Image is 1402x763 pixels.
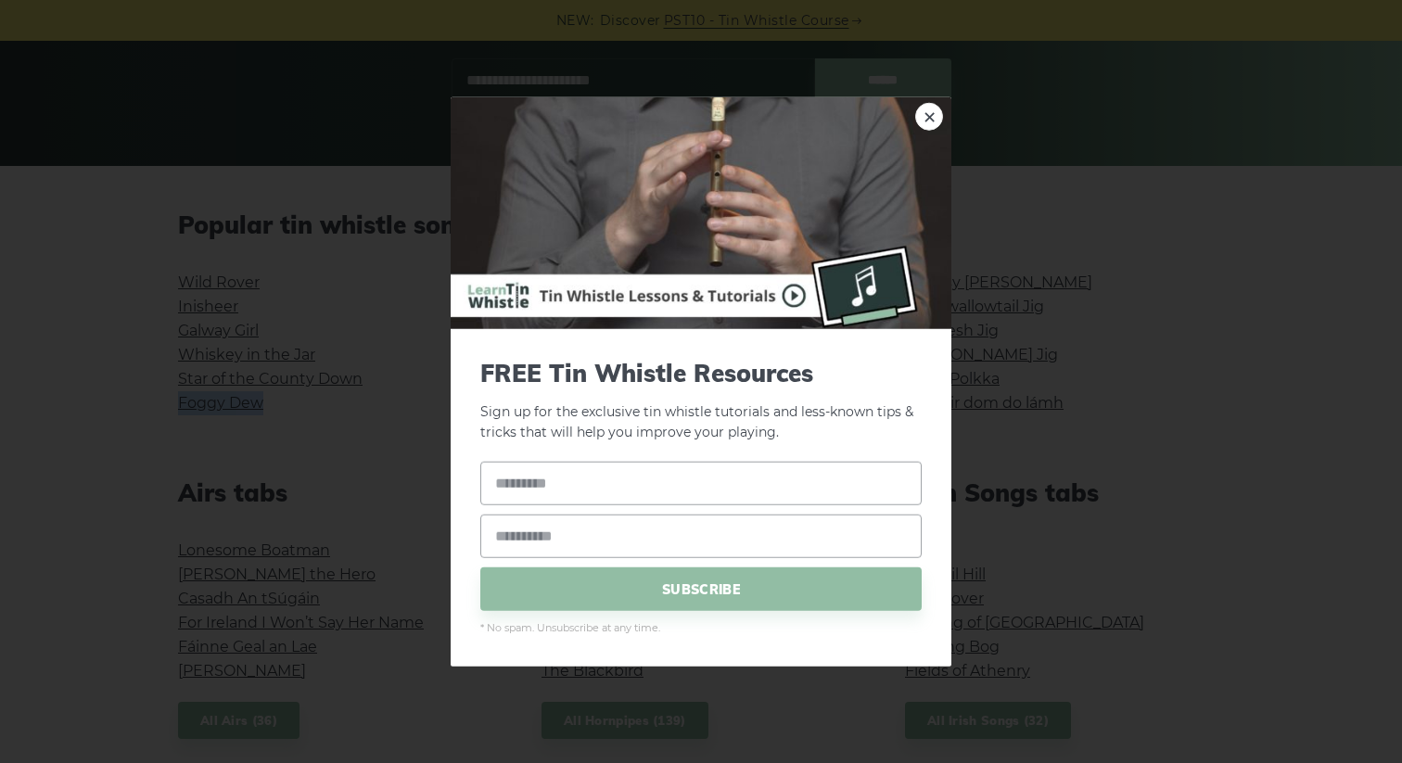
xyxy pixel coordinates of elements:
span: FREE Tin Whistle Resources [480,358,922,387]
span: SUBSCRIBE [480,567,922,611]
a: × [915,102,943,130]
p: Sign up for the exclusive tin whistle tutorials and less-known tips & tricks that will help you i... [480,358,922,443]
span: * No spam. Unsubscribe at any time. [480,620,922,637]
img: Tin Whistle Buying Guide Preview [451,96,951,328]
